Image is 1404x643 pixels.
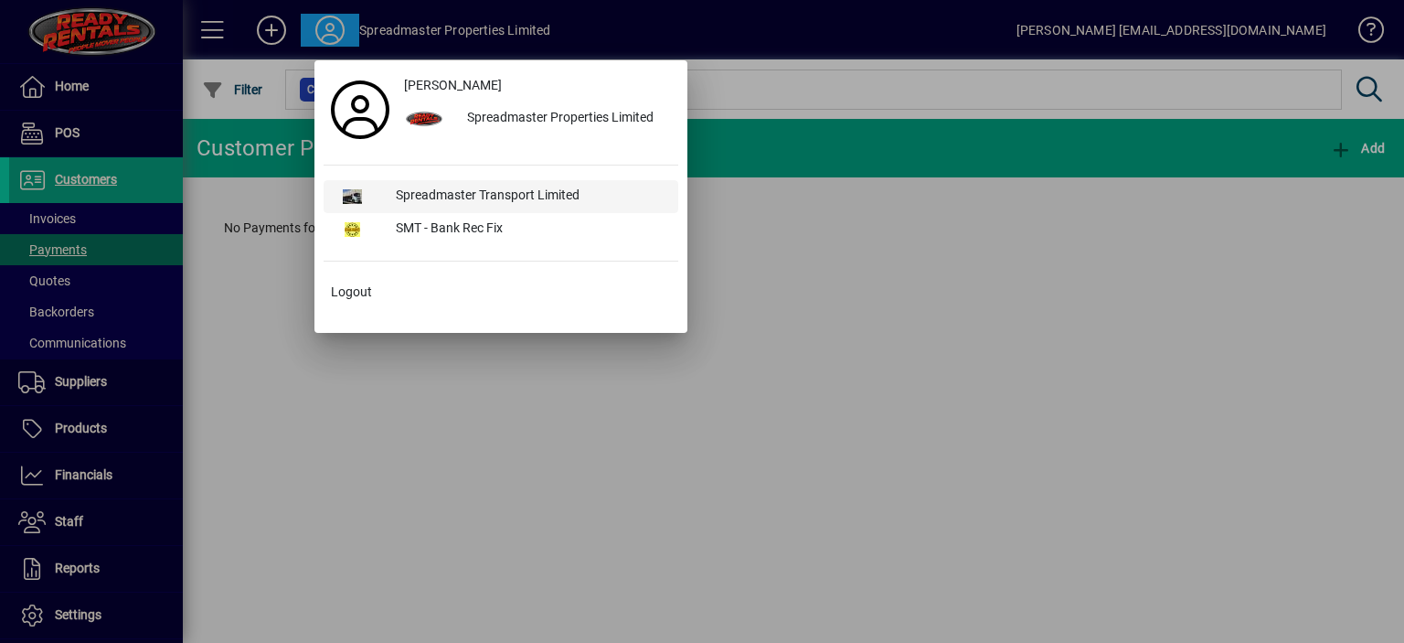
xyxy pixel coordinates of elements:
[381,180,678,213] div: Spreadmaster Transport Limited
[397,102,678,135] button: Spreadmaster Properties Limited
[331,283,372,302] span: Logout
[452,102,678,135] div: Spreadmaster Properties Limited
[324,93,397,126] a: Profile
[324,213,678,246] button: SMT - Bank Rec Fix
[404,76,502,95] span: [PERSON_NAME]
[397,70,678,102] a: [PERSON_NAME]
[324,180,678,213] button: Spreadmaster Transport Limited
[324,276,678,309] button: Logout
[381,213,678,246] div: SMT - Bank Rec Fix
